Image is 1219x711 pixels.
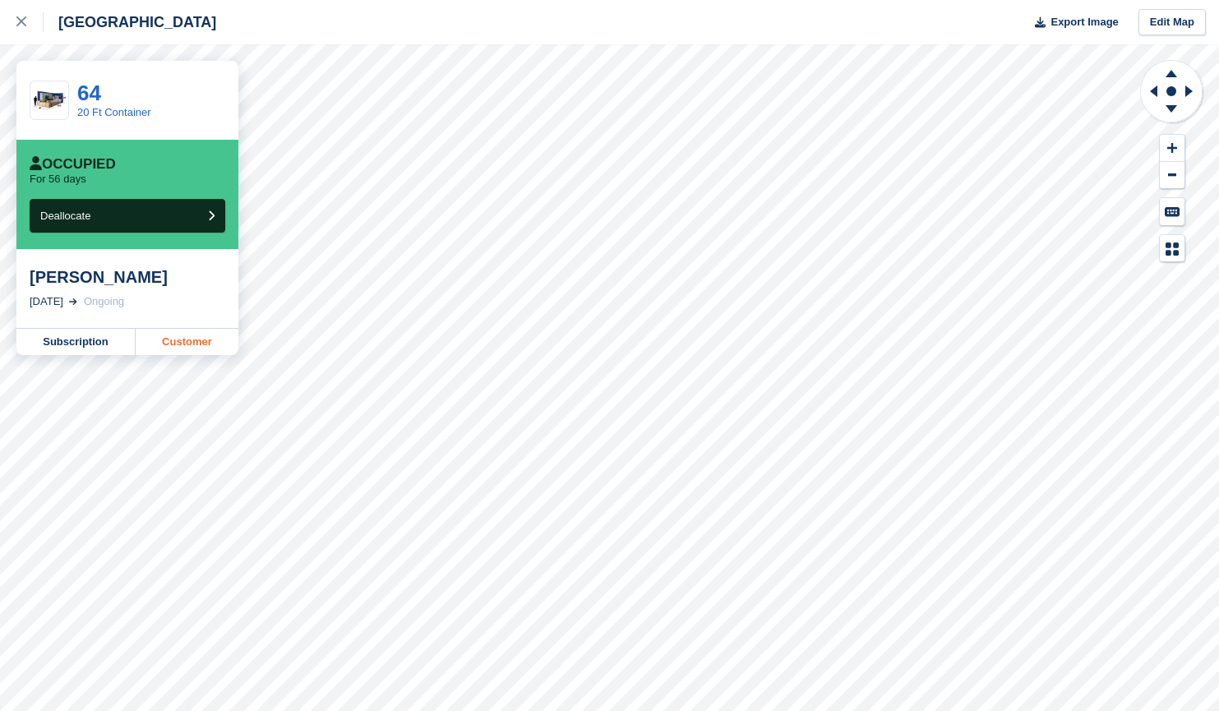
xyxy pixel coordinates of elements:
[30,267,225,287] div: [PERSON_NAME]
[77,81,101,105] a: 64
[30,293,63,310] div: [DATE]
[40,210,90,222] span: Deallocate
[1138,9,1206,36] a: Edit Map
[30,199,225,233] button: Deallocate
[1160,135,1184,162] button: Zoom In
[1160,198,1184,225] button: Keyboard Shortcuts
[30,173,86,186] p: For 56 days
[44,12,216,32] div: [GEOGRAPHIC_DATA]
[136,329,238,355] a: Customer
[77,106,151,118] a: 20 Ft Container
[84,293,124,310] div: Ongoing
[1160,235,1184,262] button: Map Legend
[1050,14,1118,30] span: Export Image
[30,156,116,173] div: Occupied
[1160,162,1184,189] button: Zoom Out
[16,329,136,355] a: Subscription
[30,86,68,115] img: 20-ft-container%20(34).jpg
[69,298,77,305] img: arrow-right-light-icn-cde0832a797a2874e46488d9cf13f60e5c3a73dbe684e267c42b8395dfbc2abf.svg
[1025,9,1119,36] button: Export Image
